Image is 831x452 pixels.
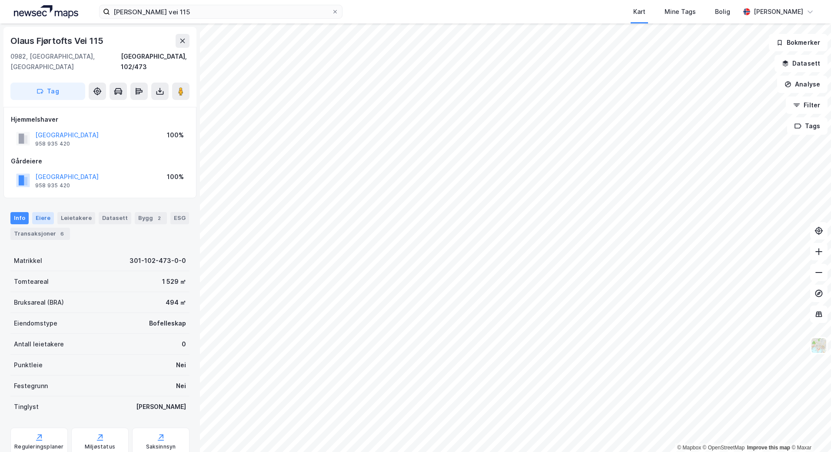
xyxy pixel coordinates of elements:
[99,212,131,224] div: Datasett
[182,339,186,349] div: 0
[10,34,105,48] div: Olaus Fjørtofts Vei 115
[35,182,70,189] div: 958 935 420
[162,276,186,287] div: 1 529 ㎡
[176,381,186,391] div: Nei
[10,83,85,100] button: Tag
[10,228,70,240] div: Transaksjoner
[14,256,42,266] div: Matrikkel
[14,276,49,287] div: Tomteareal
[11,114,189,125] div: Hjemmelshaver
[14,5,78,18] img: logo.a4113a55bc3d86da70a041830d287a7e.svg
[14,381,48,391] div: Festegrunn
[170,212,189,224] div: ESG
[14,318,57,329] div: Eiendomstype
[747,445,790,451] a: Improve this map
[754,7,803,17] div: [PERSON_NAME]
[57,212,95,224] div: Leietakere
[14,297,64,308] div: Bruksareal (BRA)
[811,337,827,354] img: Z
[10,51,121,72] div: 0982, [GEOGRAPHIC_DATA], [GEOGRAPHIC_DATA]
[715,7,730,17] div: Bolig
[155,214,163,223] div: 2
[14,360,43,370] div: Punktleie
[633,7,645,17] div: Kart
[703,445,745,451] a: OpenStreetMap
[166,297,186,308] div: 494 ㎡
[14,402,39,412] div: Tinglyst
[136,402,186,412] div: [PERSON_NAME]
[788,410,831,452] iframe: Chat Widget
[32,212,54,224] div: Eiere
[35,140,70,147] div: 958 935 420
[167,172,184,182] div: 100%
[135,212,167,224] div: Bygg
[786,96,828,114] button: Filter
[146,443,176,450] div: Saksinnsyn
[149,318,186,329] div: Bofelleskap
[777,76,828,93] button: Analyse
[665,7,696,17] div: Mine Tags
[85,443,115,450] div: Miljøstatus
[10,212,29,224] div: Info
[14,443,63,450] div: Reguleringsplaner
[130,256,186,266] div: 301-102-473-0-0
[677,445,701,451] a: Mapbox
[58,229,66,238] div: 6
[167,130,184,140] div: 100%
[110,5,332,18] input: Søk på adresse, matrikkel, gårdeiere, leietakere eller personer
[787,117,828,135] button: Tags
[774,55,828,72] button: Datasett
[14,339,64,349] div: Antall leietakere
[788,410,831,452] div: Kontrollprogram for chat
[769,34,828,51] button: Bokmerker
[176,360,186,370] div: Nei
[11,156,189,166] div: Gårdeiere
[121,51,189,72] div: [GEOGRAPHIC_DATA], 102/473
